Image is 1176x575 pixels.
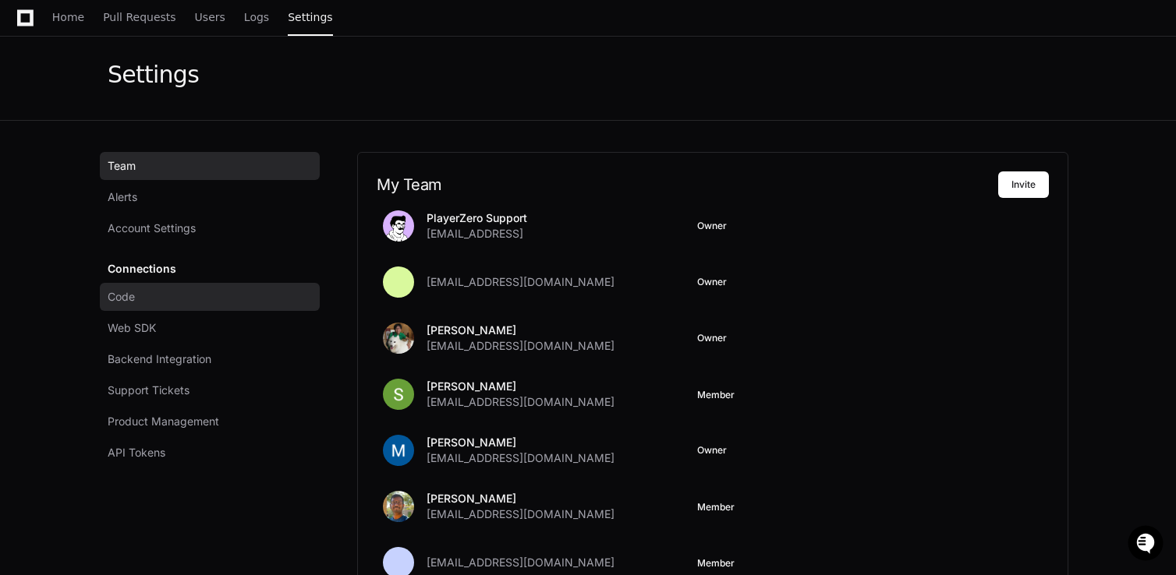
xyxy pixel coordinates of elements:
[427,394,615,410] span: [EMAIL_ADDRESS][DOMAIN_NAME]
[100,152,320,180] a: Team
[427,555,615,570] span: [EMAIL_ADDRESS][DOMAIN_NAME]
[265,121,284,139] button: Start new chat
[998,171,1049,198] button: Invite
[108,220,196,236] span: Account Settings
[697,276,727,288] span: Owner
[52,12,84,22] span: Home
[108,189,137,205] span: Alerts
[100,214,320,242] a: Account Settings
[1126,524,1168,566] iframe: Open customer support
[697,501,735,513] button: Member
[427,435,615,450] p: [PERSON_NAME]
[100,183,320,211] a: Alerts
[427,210,527,226] p: PlayerZero Support
[427,450,615,466] span: [EMAIL_ADDRESS][DOMAIN_NAME]
[195,12,225,22] span: Users
[100,439,320,467] a: API Tokens
[16,62,284,87] div: Welcome
[427,506,615,522] span: [EMAIL_ADDRESS][DOMAIN_NAME]
[108,445,165,460] span: API Tokens
[383,323,414,354] img: ACg8ocLG_LSDOp7uAivCyQqIxj1Ef0G8caL3PxUxK52DC0_DO42UYdCW=s96-c
[100,376,320,404] a: Support Tickets
[100,283,320,311] a: Code
[697,220,727,232] span: Owner
[108,320,156,336] span: Web SDK
[383,210,414,242] img: avatar
[53,132,204,144] div: We're offline, we'll be back soon
[108,351,211,367] span: Backend Integration
[377,175,998,194] h2: My Team
[100,407,320,436] a: Product Management
[427,491,615,506] p: [PERSON_NAME]
[16,16,47,47] img: PlayerZero
[103,12,175,22] span: Pull Requests
[16,116,44,144] img: 1736555170064-99ba0984-63c1-480f-8ee9-699278ef63ed
[108,289,135,305] span: Code
[697,444,727,457] span: Owner
[427,379,615,394] p: [PERSON_NAME]
[108,383,190,398] span: Support Tickets
[697,332,727,344] span: Owner
[383,491,414,522] img: ACg8ocKipznvB4ZCJq2-seWLQk2dh80w32C_Q1mb6VPBAjIPvrziXdvL=s96-c
[100,314,320,342] a: Web SDK
[383,435,414,466] img: ACg8ocKY3vL1yLjcblNyJluRzJ1OUwRQJ_G9oRNAkXYBUvSZawRJFQ=s96-c
[110,163,189,175] a: Powered byPylon
[100,345,320,373] a: Backend Integration
[108,414,219,429] span: Product Management
[53,116,256,132] div: Start new chat
[383,379,414,410] img: ACg8ocK1EaMfuvJmPejFpP1H_n0zHMfi6CcZBKQ2kbFwTFs0169v-A=s96-c
[697,557,735,570] button: Member
[108,61,199,89] div: Settings
[427,226,523,242] span: [EMAIL_ADDRESS]
[427,323,615,338] p: [PERSON_NAME]
[697,389,735,401] button: Member
[427,274,615,290] span: [EMAIL_ADDRESS][DOMAIN_NAME]
[108,158,136,174] span: Team
[155,164,189,175] span: Pylon
[427,338,615,354] span: [EMAIL_ADDRESS][DOMAIN_NAME]
[244,12,269,22] span: Logs
[288,12,332,22] span: Settings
